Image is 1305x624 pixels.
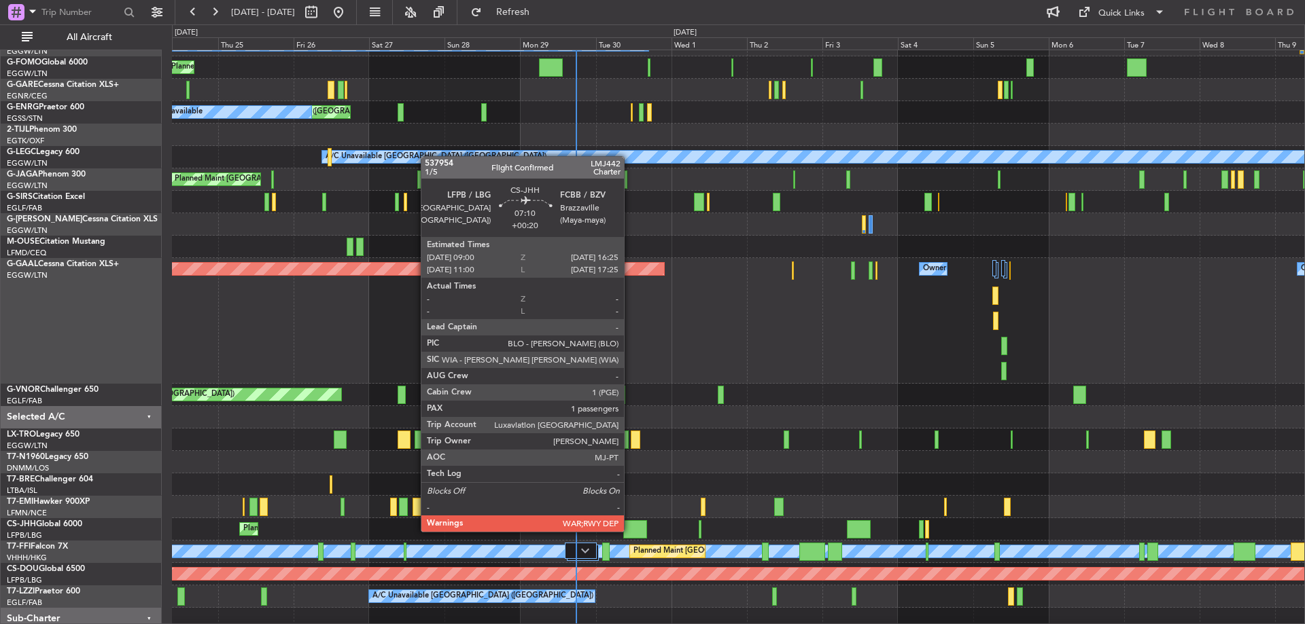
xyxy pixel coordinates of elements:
span: G-GARE [7,81,38,89]
a: G-GARECessna Citation XLS+ [7,81,119,89]
a: EGTK/OXF [7,136,44,146]
span: G-FOMO [7,58,41,67]
a: T7-EMIHawker 900XP [7,498,90,506]
div: Sun 5 [973,37,1049,50]
a: T7-BREChallenger 604 [7,475,93,483]
a: M-OUSECitation Mustang [7,238,105,246]
button: Quick Links [1071,1,1172,23]
span: CS-JHH [7,520,36,528]
div: [DATE] [175,27,198,39]
div: Planned Maint [GEOGRAPHIC_DATA] ([GEOGRAPHIC_DATA]) [633,541,848,562]
div: Wed 8 [1200,37,1275,50]
a: EGLF/FAB [7,396,42,406]
a: VHHH/HKG [7,553,47,563]
div: Owner [923,259,946,279]
a: EGGW/LTN [7,69,48,79]
div: Planned Maint [GEOGRAPHIC_DATA] ([GEOGRAPHIC_DATA]) [490,191,704,212]
a: EGLF/FAB [7,203,42,213]
a: EGGW/LTN [7,181,48,191]
div: Mon 29 [520,37,595,50]
a: G-FOMOGlobal 6000 [7,58,88,67]
a: EGLF/FAB [7,598,42,608]
a: G-[PERSON_NAME]Cessna Citation XLS [7,215,158,223]
a: CS-DOUGlobal 6500 [7,565,85,573]
span: T7-FFI [7,543,31,551]
a: T7-FFIFalcon 7X [7,543,68,551]
span: All Aircraft [35,33,143,42]
span: 2-TIJL [7,126,29,134]
span: G-JAGA [7,170,38,179]
span: [DATE] - [DATE] [231,6,295,18]
a: EGGW/LTN [7,441,48,451]
div: Planned Maint [GEOGRAPHIC_DATA] ([GEOGRAPHIC_DATA]) [243,519,457,539]
a: T7-N1960Legacy 650 [7,453,88,461]
div: Thu 25 [218,37,294,50]
div: Wed 1 [672,37,747,50]
div: Thu 2 [747,37,822,50]
a: LX-TROLegacy 650 [7,430,80,439]
div: A/C Unavailable [GEOGRAPHIC_DATA] ([GEOGRAPHIC_DATA]) [326,147,546,167]
div: A/C Unavailable [146,102,203,122]
div: A/C Unavailable [GEOGRAPHIC_DATA] ([GEOGRAPHIC_DATA]) [372,586,593,606]
a: G-SIRSCitation Excel [7,193,85,201]
a: EGGW/LTN [7,225,48,236]
div: Tue 30 [596,37,672,50]
a: EGGW/LTN [7,270,48,280]
button: Refresh [464,1,546,23]
a: LFPB/LBG [7,530,42,540]
a: G-LEGCLegacy 600 [7,148,80,156]
span: G-LEGC [7,148,36,156]
span: G-SIRS [7,193,33,201]
div: A/C Unavailable [448,214,504,234]
input: Trip Number [41,2,120,22]
div: Quick Links [1098,7,1145,20]
a: LFMD/CEQ [7,248,46,258]
a: G-JAGAPhenom 300 [7,170,86,179]
a: G-GAALCessna Citation XLS+ [7,260,119,268]
a: EGSS/STN [7,113,43,124]
span: Refresh [485,7,542,17]
div: Sun 28 [445,37,520,50]
span: T7-EMI [7,498,33,506]
a: DNMM/LOS [7,463,49,473]
a: LTBA/ISL [7,485,37,496]
a: EGGW/LTN [7,46,48,56]
span: T7-BRE [7,475,35,483]
div: Sat 27 [369,37,445,50]
div: [DATE] [674,27,697,39]
span: M-OUSE [7,238,39,246]
span: CS-DOU [7,565,39,573]
div: Sat 4 [898,37,973,50]
div: Tue 7 [1124,37,1200,50]
div: Planned Maint [GEOGRAPHIC_DATA] ([GEOGRAPHIC_DATA]) [175,169,389,189]
div: Mon 6 [1049,37,1124,50]
img: arrow-gray.svg [581,548,589,553]
span: LX-TRO [7,430,36,439]
a: EGGW/LTN [7,158,48,168]
a: T7-LZZIPraetor 600 [7,587,80,595]
a: G-VNORChallenger 650 [7,386,99,394]
a: 2-TIJLPhenom 300 [7,126,77,134]
a: LFPB/LBG [7,575,42,585]
span: G-GAAL [7,260,38,268]
a: CS-JHHGlobal 6000 [7,520,82,528]
span: G-VNOR [7,386,40,394]
button: All Aircraft [15,26,147,48]
div: Fri 3 [822,37,898,50]
a: LFMN/NCE [7,508,47,518]
span: T7-N1960 [7,453,45,461]
span: G-[PERSON_NAME] [7,215,82,223]
div: Wed 24 [143,37,218,50]
a: EGNR/CEG [7,91,48,101]
a: G-ENRGPraetor 600 [7,103,84,111]
span: G-ENRG [7,103,39,111]
span: T7-LZZI [7,587,35,595]
div: Fri 26 [294,37,369,50]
